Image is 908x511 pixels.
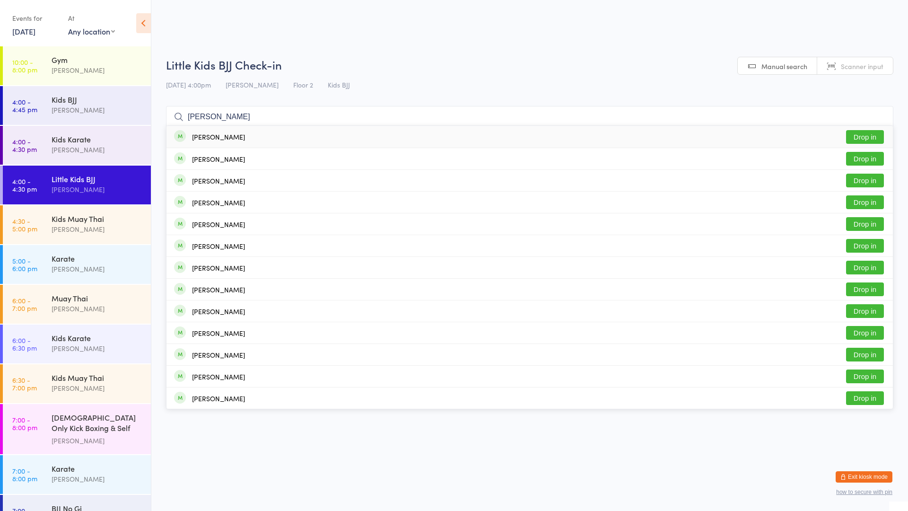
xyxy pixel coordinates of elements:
[192,308,245,315] div: [PERSON_NAME]
[836,471,892,483] button: Exit kiosk mode
[3,364,151,403] a: 6:30 -7:00 pmKids Muay Thai[PERSON_NAME]
[52,213,143,224] div: Kids Muay Thai
[12,257,37,272] time: 5:00 - 6:00 pm
[52,94,143,105] div: Kids BJJ
[192,155,245,163] div: [PERSON_NAME]
[846,174,884,187] button: Drop in
[192,373,245,380] div: [PERSON_NAME]
[3,126,151,165] a: 4:00 -4:30 pmKids Karate[PERSON_NAME]
[52,372,143,383] div: Kids Muay Thai
[192,177,245,185] div: [PERSON_NAME]
[12,10,59,26] div: Events for
[52,303,143,314] div: [PERSON_NAME]
[846,326,884,340] button: Drop in
[52,174,143,184] div: Little Kids BJJ
[846,391,884,405] button: Drop in
[3,325,151,363] a: 6:00 -6:30 pmKids Karate[PERSON_NAME]
[836,489,892,495] button: how to secure with pin
[846,304,884,318] button: Drop in
[328,80,350,89] span: Kids BJJ
[846,239,884,253] button: Drop in
[68,26,115,36] div: Any location
[52,264,143,274] div: [PERSON_NAME]
[12,297,37,312] time: 6:00 - 7:00 pm
[12,467,37,482] time: 7:00 - 8:00 pm
[166,106,893,128] input: Search
[52,253,143,264] div: Karate
[841,62,883,71] span: Scanner input
[226,80,279,89] span: [PERSON_NAME]
[12,26,35,36] a: [DATE]
[12,217,37,232] time: 4:30 - 5:00 pm
[192,351,245,359] div: [PERSON_NAME]
[52,105,143,115] div: [PERSON_NAME]
[3,205,151,244] a: 4:30 -5:00 pmKids Muay Thai[PERSON_NAME]
[846,130,884,144] button: Drop in
[12,138,37,153] time: 4:00 - 4:30 pm
[52,333,143,343] div: Kids Karate
[166,80,211,89] span: [DATE] 4:00pm
[52,54,143,65] div: Gym
[52,65,143,76] div: [PERSON_NAME]
[3,285,151,324] a: 6:00 -7:00 pmMuay Thai[PERSON_NAME]
[192,264,245,272] div: [PERSON_NAME]
[52,134,143,144] div: Kids Karate
[12,336,37,352] time: 6:00 - 6:30 pm
[12,376,37,391] time: 6:30 - 7:00 pm
[52,435,143,446] div: [PERSON_NAME]
[52,474,143,485] div: [PERSON_NAME]
[3,46,151,85] a: 10:00 -8:00 pmGym[PERSON_NAME]
[846,282,884,296] button: Drop in
[52,463,143,474] div: Karate
[192,220,245,228] div: [PERSON_NAME]
[52,224,143,235] div: [PERSON_NAME]
[761,62,807,71] span: Manual search
[192,395,245,402] div: [PERSON_NAME]
[3,404,151,454] a: 7:00 -8:00 pm[DEMOGRAPHIC_DATA] Only Kick Boxing & Self Defence[PERSON_NAME]
[12,416,37,431] time: 7:00 - 8:00 pm
[52,144,143,155] div: [PERSON_NAME]
[52,293,143,303] div: Muay Thai
[52,412,143,435] div: [DEMOGRAPHIC_DATA] Only Kick Boxing & Self Defence
[846,348,884,361] button: Drop in
[68,10,115,26] div: At
[846,152,884,166] button: Drop in
[52,343,143,354] div: [PERSON_NAME]
[846,217,884,231] button: Drop in
[192,329,245,337] div: [PERSON_NAME]
[846,195,884,209] button: Drop in
[293,80,313,89] span: Floor 2
[192,286,245,293] div: [PERSON_NAME]
[192,242,245,250] div: [PERSON_NAME]
[846,370,884,383] button: Drop in
[12,58,37,73] time: 10:00 - 8:00 pm
[166,57,893,72] h2: Little Kids BJJ Check-in
[846,261,884,274] button: Drop in
[52,383,143,394] div: [PERSON_NAME]
[3,86,151,125] a: 4:00 -4:45 pmKids BJJ[PERSON_NAME]
[3,245,151,284] a: 5:00 -6:00 pmKarate[PERSON_NAME]
[52,184,143,195] div: [PERSON_NAME]
[3,166,151,204] a: 4:00 -4:30 pmLittle Kids BJJ[PERSON_NAME]
[12,98,37,113] time: 4:00 - 4:45 pm
[192,199,245,206] div: [PERSON_NAME]
[12,177,37,193] time: 4:00 - 4:30 pm
[192,133,245,141] div: [PERSON_NAME]
[3,455,151,494] a: 7:00 -8:00 pmKarate[PERSON_NAME]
